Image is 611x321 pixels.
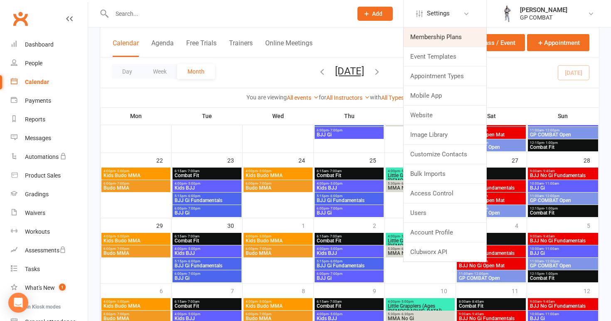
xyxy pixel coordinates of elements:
span: 4:00pm [387,235,453,238]
span: - 6:30pm [400,247,414,251]
th: Tue [172,107,243,125]
span: 4:00pm [103,235,169,238]
a: Clubworx [10,8,31,29]
span: Kids Budo MMA [103,238,169,243]
span: - 5:00pm [400,235,414,238]
span: Kids Budo MMA [245,173,311,178]
a: Appointment Types [404,67,486,86]
span: - 5:00pm [258,300,271,304]
div: 8 [302,284,313,297]
span: - 7:00am [186,235,200,238]
th: Sun [527,107,599,125]
a: People [11,54,88,73]
span: - 5:00pm [400,300,414,304]
span: 12:15pm [530,272,596,276]
span: 9:00am [530,300,596,304]
span: Kids BJJ [316,185,382,190]
span: 12:15pm [530,141,596,145]
strong: with [370,94,381,101]
span: GP COMBAT Open [458,276,524,281]
span: Kids BJJ [174,251,240,256]
span: - 5:00pm [258,235,271,238]
span: 6:00pm [316,272,382,276]
span: 6:00pm [316,128,382,132]
span: 10:00am [530,182,596,185]
span: 5:15pm [174,194,240,198]
span: 5:30pm [387,312,453,316]
span: - 5:00pm [329,182,342,185]
span: 5:15pm [316,194,382,198]
span: - 7:00am [328,300,342,304]
a: Automations [11,148,88,166]
button: [DATE] [335,65,364,77]
span: - 9:45am [542,169,555,173]
th: Wed [243,107,314,125]
span: Budo MMA [245,316,311,321]
span: - 12:00pm [544,259,559,263]
span: Combat Fit [316,304,382,309]
a: Bulk Imports [404,164,486,183]
div: Assessments [25,247,66,254]
span: Little Grapplers (Ages [DEMOGRAPHIC_DATA]) [387,304,453,314]
div: 6 [160,284,171,297]
span: Kids Budo MMA [103,173,169,178]
span: GP COMBAT Open [530,132,596,137]
span: 6:15am [316,235,382,238]
span: Combat Fit [530,145,596,150]
span: - 7:00pm [329,207,342,210]
span: - 7:00pm [187,207,200,210]
span: - 7:00am [186,169,200,173]
span: BJJ Gi [174,276,240,281]
div: 22 [156,153,171,167]
button: Week [143,64,177,79]
span: BJJ No Gi Fundamentals [458,316,524,321]
span: Kids BJJ [316,316,382,321]
span: - 7:00am [328,235,342,238]
span: 10:00am [458,194,524,198]
span: - 7:00pm [116,247,129,251]
span: 6:15am [174,169,240,173]
span: 5:15pm [316,259,382,263]
span: BJJ No Gi Open Mat [458,263,524,268]
span: Combat Fit [174,173,240,178]
span: 6:00pm [174,272,240,276]
span: 9:00am [458,312,524,316]
span: 6:15am [174,300,240,304]
div: 5 [587,218,599,232]
span: - 5:00pm [187,247,200,251]
a: What's New1 [11,279,88,297]
span: 11:00am [458,272,524,276]
span: GP COMBAT Open [458,145,524,150]
span: 6:00pm [245,247,311,251]
a: Calendar [11,73,88,91]
div: 12 [584,284,599,297]
a: Workouts [11,222,88,241]
span: Combat Fit [174,238,240,243]
div: GP COMBAT [520,14,567,21]
div: 1 [302,218,313,232]
span: - 6:30pm [400,182,414,185]
span: 6:00pm [245,182,311,185]
div: 30 [227,218,242,232]
span: 6:15am [316,169,382,173]
span: BJJ Gi [174,210,240,215]
span: - 5:00pm [329,247,342,251]
span: 6:15am [316,300,382,304]
span: Budo MMA [245,251,311,256]
span: - 12:00pm [544,194,559,198]
a: Tasks [11,260,88,279]
a: Mobile App [404,86,486,105]
div: Automations [25,153,59,160]
span: Combat Fit [316,238,382,243]
span: 8:00am [458,300,524,304]
span: 6:00pm [103,247,169,251]
a: Access Control [404,184,486,203]
a: Membership Plans [404,27,486,47]
span: 10:00am [530,312,596,316]
span: 4:00pm [316,182,382,185]
span: MMA No Gi [387,251,453,256]
span: 4:00pm [174,312,240,316]
span: 6:00pm [245,312,311,316]
span: 11:00am [530,259,596,263]
a: Payments [11,91,88,110]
